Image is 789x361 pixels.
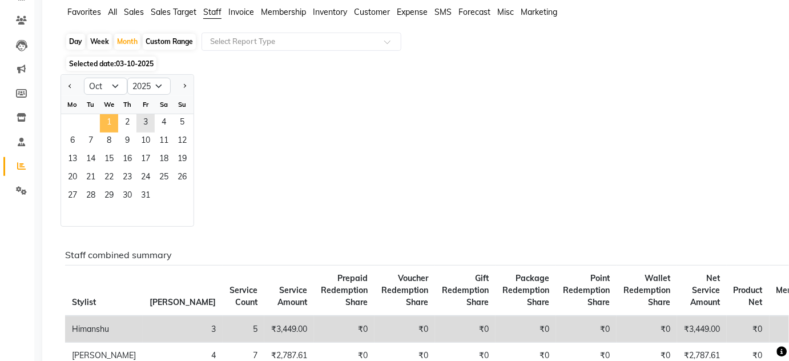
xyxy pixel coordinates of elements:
[277,285,307,307] span: Service Amount
[63,133,82,151] span: 6
[143,34,196,50] div: Custom Range
[203,7,222,17] span: Staff
[375,316,435,343] td: ₹0
[155,169,173,187] div: Saturday, October 25, 2025
[151,7,196,17] span: Sales Target
[173,95,191,114] div: Su
[136,114,155,133] span: 3
[381,273,428,307] span: Voucher Redemption Share
[314,316,375,343] td: ₹0
[521,7,557,17] span: Marketing
[261,7,306,17] span: Membership
[82,151,100,169] div: Tuesday, October 14, 2025
[100,114,118,133] span: 1
[100,133,118,151] div: Wednesday, October 8, 2025
[100,133,118,151] span: 8
[63,151,82,169] span: 13
[63,151,82,169] div: Monday, October 13, 2025
[435,316,496,343] td: ₹0
[354,7,390,17] span: Customer
[66,77,75,95] button: Previous month
[434,7,452,17] span: SMS
[623,273,670,307] span: Wallet Redemption Share
[734,285,763,307] span: Product Net
[124,7,144,17] span: Sales
[136,169,155,187] span: 24
[67,7,101,17] span: Favorites
[63,169,82,187] span: 20
[127,78,171,95] select: Select year
[100,187,118,206] span: 29
[118,169,136,187] div: Thursday, October 23, 2025
[442,273,489,307] span: Gift Redemption Share
[502,273,549,307] span: Package Redemption Share
[100,114,118,133] div: Wednesday, October 1, 2025
[136,151,155,169] div: Friday, October 17, 2025
[100,151,118,169] span: 15
[136,133,155,151] span: 10
[118,133,136,151] span: 9
[690,273,720,307] span: Net Service Amount
[313,7,347,17] span: Inventory
[116,59,154,68] span: 03-10-2025
[114,34,140,50] div: Month
[173,169,191,187] span: 26
[63,95,82,114] div: Mo
[155,151,173,169] span: 18
[143,316,223,343] td: 3
[727,316,770,343] td: ₹0
[108,7,117,17] span: All
[63,187,82,206] div: Monday, October 27, 2025
[82,169,100,187] div: Tuesday, October 21, 2025
[173,133,191,151] span: 12
[321,273,368,307] span: Prepaid Redemption Share
[173,114,191,133] span: 5
[136,114,155,133] div: Friday, October 3, 2025
[82,133,100,151] div: Tuesday, October 7, 2025
[100,95,118,114] div: We
[63,133,82,151] div: Monday, October 6, 2025
[118,187,136,206] span: 30
[496,316,556,343] td: ₹0
[118,95,136,114] div: Th
[84,78,127,95] select: Select month
[155,151,173,169] div: Saturday, October 18, 2025
[65,316,143,343] td: Himanshu
[155,133,173,151] span: 11
[173,114,191,133] div: Sunday, October 5, 2025
[82,187,100,206] div: Tuesday, October 28, 2025
[65,250,764,260] h6: Staff combined summary
[155,114,173,133] span: 4
[173,133,191,151] div: Sunday, October 12, 2025
[173,151,191,169] div: Sunday, October 19, 2025
[63,169,82,187] div: Monday, October 20, 2025
[118,187,136,206] div: Thursday, October 30, 2025
[150,297,216,307] span: [PERSON_NAME]
[100,187,118,206] div: Wednesday, October 29, 2025
[264,316,314,343] td: ₹3,449.00
[563,273,610,307] span: Point Redemption Share
[136,187,155,206] div: Friday, October 31, 2025
[136,95,155,114] div: Fr
[173,151,191,169] span: 19
[118,151,136,169] span: 16
[100,151,118,169] div: Wednesday, October 15, 2025
[82,133,100,151] span: 7
[118,169,136,187] span: 23
[136,169,155,187] div: Friday, October 24, 2025
[82,95,100,114] div: Tu
[82,169,100,187] span: 21
[223,316,264,343] td: 5
[397,7,428,17] span: Expense
[556,316,617,343] td: ₹0
[66,57,156,71] span: Selected date:
[136,151,155,169] span: 17
[66,34,85,50] div: Day
[82,187,100,206] span: 28
[136,133,155,151] div: Friday, October 10, 2025
[136,187,155,206] span: 31
[228,7,254,17] span: Invoice
[118,133,136,151] div: Thursday, October 9, 2025
[87,34,112,50] div: Week
[63,187,82,206] span: 27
